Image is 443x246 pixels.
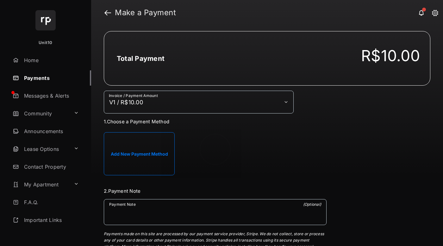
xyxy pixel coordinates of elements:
[10,88,91,103] a: Messages & Alerts
[115,9,176,16] strong: Make a Payment
[10,70,91,86] a: Payments
[10,212,81,228] a: Important Links
[35,10,56,30] img: svg+xml;base64,PHN2ZyB4bWxucz0iaHR0cDovL3d3dy53My5vcmcvMjAwMC9zdmciIHdpZHRoPSI2NCIgaGVpZ2h0PSI2NC...
[10,106,71,121] a: Community
[10,141,71,157] a: Lease Options
[10,195,91,210] a: F.A.Q.
[104,188,327,194] h3: 2. Payment Note
[10,124,91,139] a: Announcements
[10,53,91,68] a: Home
[10,159,91,174] a: Contact Property
[117,55,165,62] h2: Total Payment
[10,177,71,192] a: My Apartment
[39,40,53,46] p: Unit10
[104,119,327,125] h3: 1. Choose a Payment Method
[361,47,420,65] div: R$10.00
